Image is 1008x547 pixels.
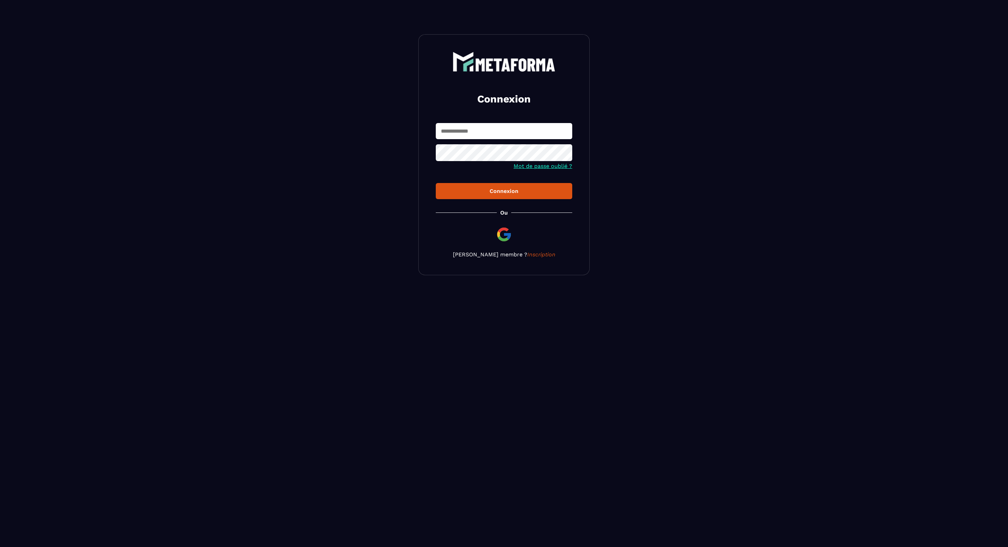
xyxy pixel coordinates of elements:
[436,52,572,72] a: logo
[514,163,572,169] a: Mot de passe oublié ?
[453,52,555,72] img: logo
[500,209,508,216] p: Ou
[496,226,512,243] img: google
[441,188,567,194] div: Connexion
[527,251,555,258] a: Inscription
[436,251,572,258] p: [PERSON_NAME] membre ?
[436,183,572,199] button: Connexion
[444,92,564,106] h2: Connexion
